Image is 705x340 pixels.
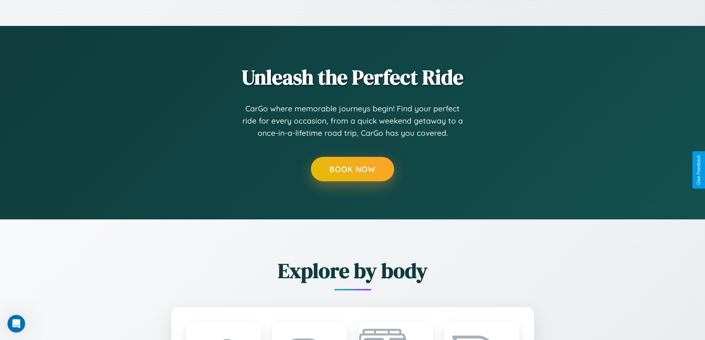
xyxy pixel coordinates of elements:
[131,256,575,285] h2: Explore by body
[7,315,25,333] iframe: Intercom live chat
[131,63,575,91] h2: Unleash the Perfect Ride
[242,102,464,139] p: CarGo where memorable journeys begin! Find your perfect ride for every occasion, from a quick wee...
[311,157,394,181] button: Book Now
[696,155,701,185] div: Give Feedback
